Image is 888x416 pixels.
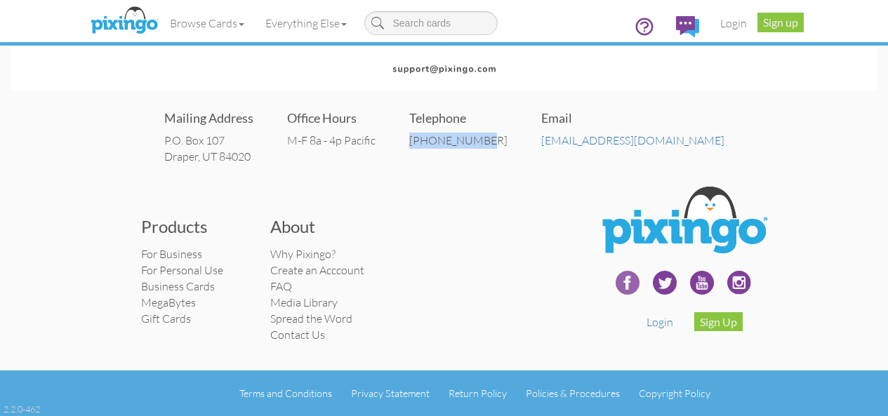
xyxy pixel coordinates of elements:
[684,265,720,300] img: youtube-240.png
[639,387,710,399] a: Copyright Policy
[270,263,364,277] a: Create an Acccount
[757,13,804,32] a: Sign up
[164,112,253,126] h4: Mailing Address
[610,265,645,300] img: facebook-240.png
[164,133,253,165] address: P.O. Box 107 Draper, UT 84020
[270,328,325,342] a: Contact Us
[409,133,508,149] div: [PHONE_NUMBER]
[364,11,498,35] input: Search cards
[351,387,430,399] a: Privacy Statement
[676,16,699,37] img: comments.svg
[239,387,332,399] a: Terms and Conditions
[647,265,682,300] img: twitter-240.png
[141,295,196,309] a: MegaBytes
[449,387,507,399] a: Return Policy
[647,315,673,329] a: Login
[722,265,757,300] img: instagram.svg
[141,311,191,326] a: Gift Cards
[141,279,215,293] a: Business Cards
[4,403,40,415] div: 2.2.0-462
[287,133,376,149] div: M-F 8a - 4p Pacific
[270,311,352,326] a: Spread the Word
[541,112,724,126] h4: Email
[694,312,743,331] a: Sign Up
[270,279,292,293] a: FAQ
[255,6,357,41] a: Everything Else
[409,112,508,126] h4: Telephone
[526,387,620,399] a: Policies & Procedures
[592,179,774,265] img: Pixingo Logo
[87,4,161,39] img: pixingo logo
[270,247,336,261] a: Why Pixingo?
[141,217,249,236] h3: Products
[141,247,202,261] a: For Business
[270,295,338,309] a: Media Library
[710,6,757,41] a: Login
[287,112,376,126] h4: Office Hours
[541,133,724,147] a: [EMAIL_ADDRESS][DOMAIN_NAME]
[141,263,223,277] a: For Personal Use
[159,6,255,41] a: Browse Cards
[270,217,378,236] h3: About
